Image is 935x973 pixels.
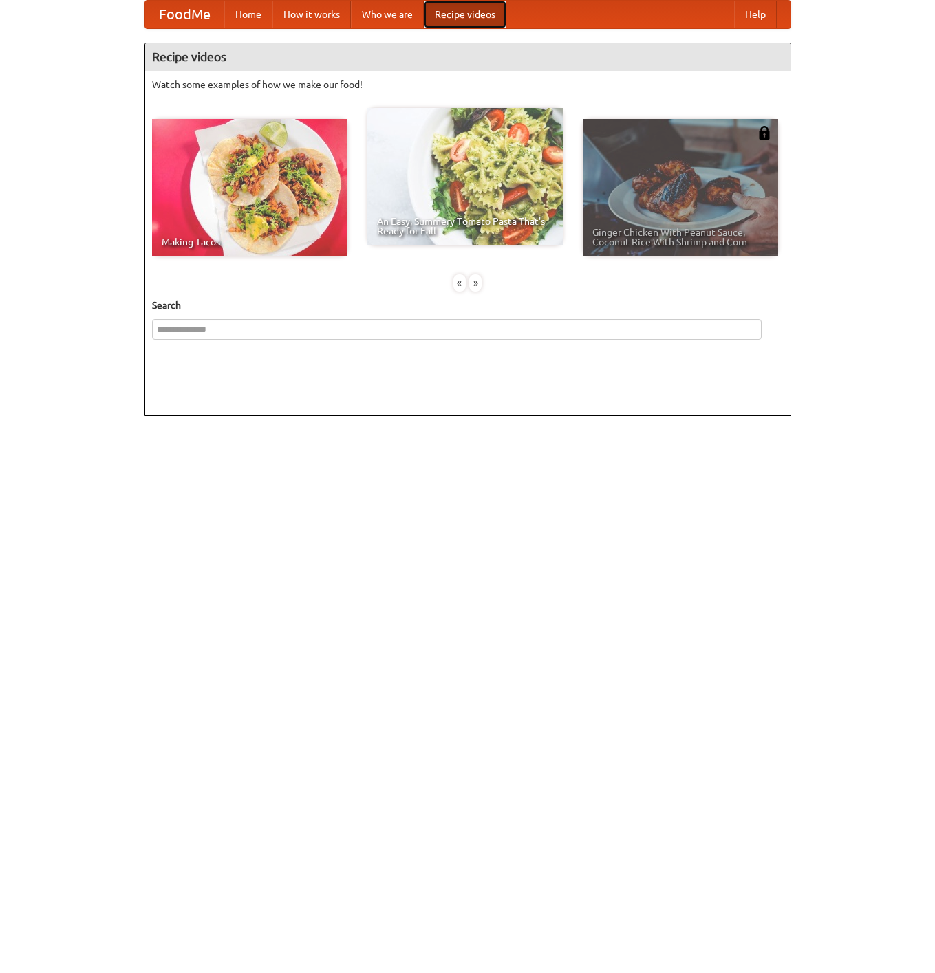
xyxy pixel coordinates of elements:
a: Who we are [351,1,424,28]
a: Recipe videos [424,1,506,28]
span: An Easy, Summery Tomato Pasta That's Ready for Fall [377,217,553,236]
span: Making Tacos [162,237,338,247]
img: 483408.png [757,126,771,140]
h5: Search [152,298,784,312]
h4: Recipe videos [145,43,791,71]
div: » [469,274,482,292]
p: Watch some examples of how we make our food! [152,78,784,91]
a: How it works [272,1,351,28]
a: An Easy, Summery Tomato Pasta That's Ready for Fall [367,108,563,245]
a: FoodMe [145,1,224,28]
a: Home [224,1,272,28]
a: Help [734,1,777,28]
div: « [453,274,466,292]
a: Making Tacos [152,119,347,256]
